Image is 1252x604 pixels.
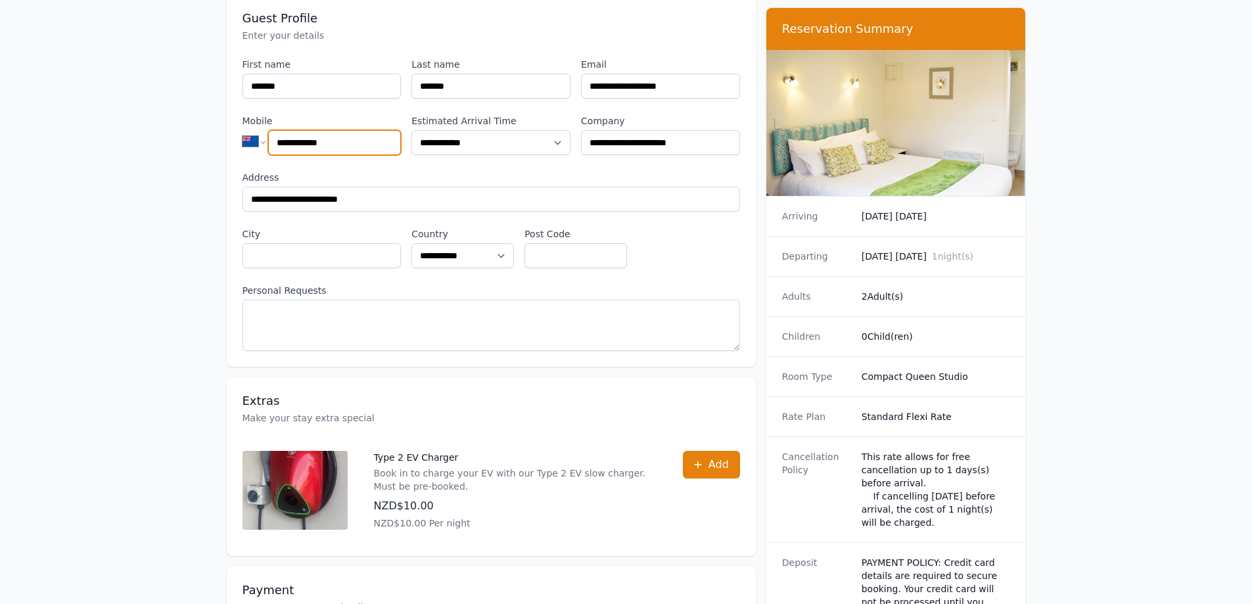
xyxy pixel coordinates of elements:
label: Mobile [243,114,402,128]
h3: Extras [243,393,740,409]
span: Add [708,457,729,473]
span: 1 night(s) [932,251,973,262]
dt: Room Type [782,370,851,383]
h3: Reservation Summary [782,21,1010,37]
label: City [243,227,402,241]
dd: 2 Adult(s) [862,290,1010,303]
dt: Cancellation Policy [782,450,851,529]
dd: [DATE] [DATE] [862,210,1010,223]
label: Last name [411,58,570,71]
label: First name [243,58,402,71]
dt: Arriving [782,210,851,223]
dt: Departing [782,250,851,263]
dd: [DATE] [DATE] [862,250,1010,263]
label: Country [411,227,514,241]
label: Personal Requests [243,284,740,297]
img: Type 2 EV Charger [243,451,348,530]
dd: 0 Child(ren) [862,330,1010,343]
p: Book in to charge your EV with our Type 2 EV slow charger. Must be pre-booked. [374,467,657,493]
dt: Adults [782,290,851,303]
p: Type 2 EV Charger [374,451,657,464]
button: Add [683,451,740,478]
p: Enter your details [243,29,740,42]
img: Compact Queen Studio [766,50,1026,196]
p: NZD$10.00 Per night [374,517,657,530]
h3: Guest Profile [243,11,740,26]
label: Post Code [524,227,627,241]
dd: Compact Queen Studio [862,370,1010,383]
dd: Standard Flexi Rate [862,410,1010,423]
h3: Payment [243,582,740,598]
label: Estimated Arrival Time [411,114,570,128]
label: Email [581,58,740,71]
label: Company [581,114,740,128]
dt: Rate Plan [782,410,851,423]
p: NZD$10.00 [374,498,657,514]
label: Address [243,171,740,184]
div: This rate allows for free cancellation up to 1 days(s) before arrival. If cancelling [DATE] befor... [862,450,1010,529]
p: Make your stay extra special [243,411,740,425]
dt: Children [782,330,851,343]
